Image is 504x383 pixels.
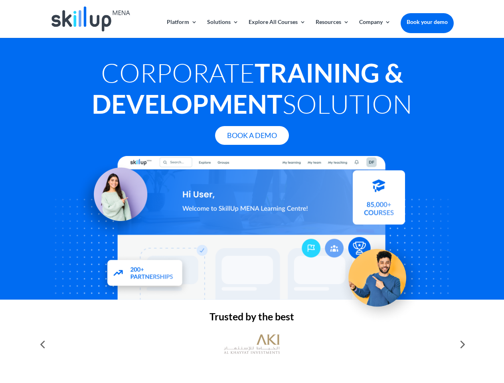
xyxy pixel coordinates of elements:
[75,159,155,239] img: Learning Management Solution - SkillUp
[51,6,130,32] img: Skillup Mena
[167,19,197,38] a: Platform
[224,330,280,358] img: al khayyat investments logo
[316,19,349,38] a: Resources
[207,19,239,38] a: Solutions
[50,312,453,326] h2: Trusted by the best
[92,57,403,119] strong: Training & Development
[401,13,454,31] a: Book your demo
[359,19,391,38] a: Company
[99,252,192,296] img: Partners - SkillUp Mena
[353,174,405,228] img: Courses library - SkillUp MENA
[371,297,504,383] iframe: Chat Widget
[50,57,453,123] h1: Corporate Solution
[249,19,306,38] a: Explore All Courses
[337,232,425,321] img: Upskill your workforce - SkillUp
[215,126,289,145] a: Book A Demo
